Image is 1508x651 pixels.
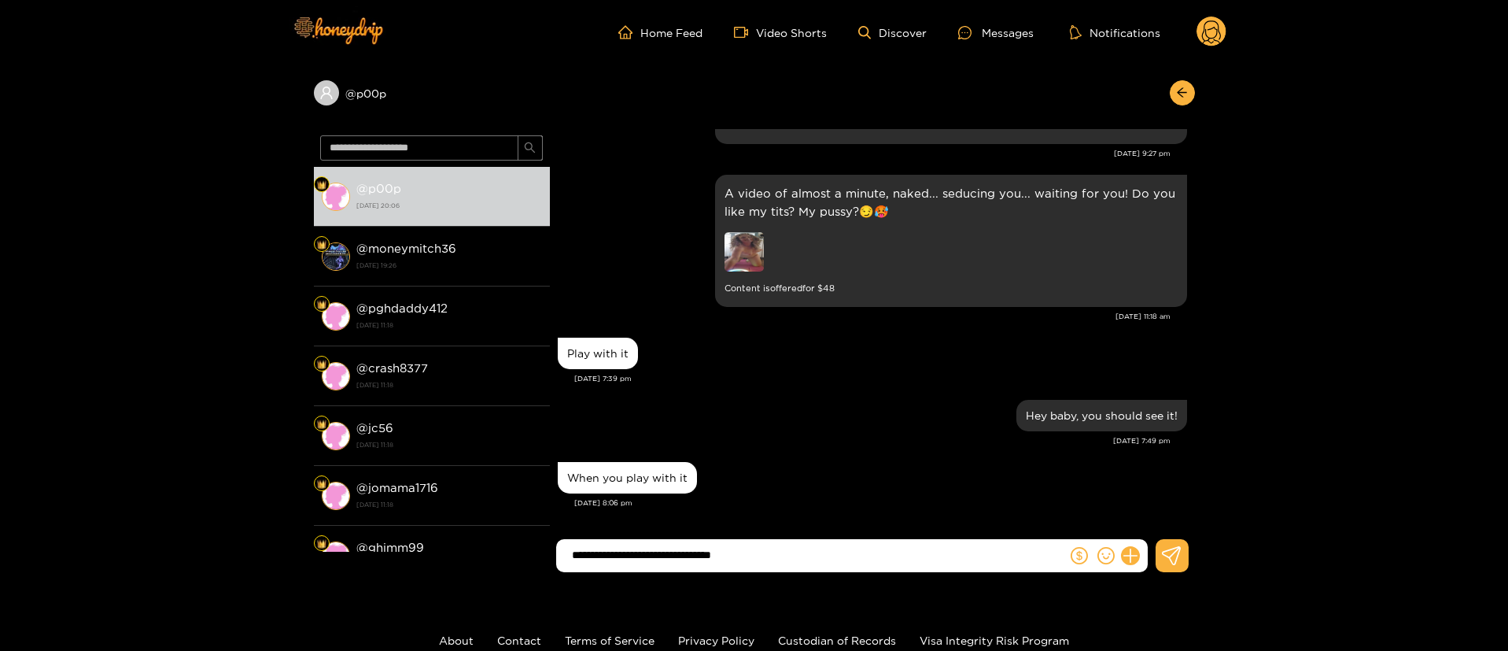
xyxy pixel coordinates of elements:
[920,634,1069,646] a: Visa Integrity Risk Program
[558,311,1171,322] div: [DATE] 11:18 am
[565,634,654,646] a: Terms of Service
[1176,87,1188,100] span: arrow-left
[558,462,697,494] div: Oct. 14, 8:06 pm
[558,338,638,369] div: Oct. 14, 7:39 pm
[1067,544,1091,568] button: dollar
[356,318,542,332] strong: [DATE] 11:18
[725,184,1178,220] p: A video of almost a minute, naked... seducing you... waiting for you! Do you like my tits? My pus...
[322,302,350,331] img: conversation
[524,142,536,155] span: search
[356,301,448,315] strong: @ pghdaddy412
[518,135,543,161] button: search
[558,435,1171,446] div: [DATE] 7:49 pm
[1026,409,1178,422] div: Hey baby, you should see it!
[558,148,1171,159] div: [DATE] 9:27 pm
[322,183,350,211] img: conversation
[356,497,542,512] strong: [DATE] 11:18
[356,541,424,554] strong: @ ghimm99
[1071,547,1088,564] span: dollar
[356,361,428,375] strong: @ crash8377
[314,80,550,105] div: @p00p
[356,182,401,195] strong: @ p00p
[1016,400,1187,431] div: Oct. 14, 7:49 pm
[317,180,326,190] img: Fan Level
[319,86,334,100] span: user
[725,232,764,272] img: preview
[734,25,827,39] a: Video Shorts
[497,634,541,646] a: Contact
[356,242,456,255] strong: @ moneymitch36
[356,438,542,452] strong: [DATE] 11:18
[567,347,629,360] div: Play with it
[356,258,542,272] strong: [DATE] 19:26
[574,373,1187,384] div: [DATE] 7:39 pm
[778,634,896,646] a: Custodian of Records
[317,420,326,429] img: Fan Level
[322,362,350,390] img: conversation
[356,378,542,392] strong: [DATE] 11:18
[356,198,542,213] strong: [DATE] 20:06
[439,634,474,646] a: About
[356,421,393,435] strong: @ jc56
[618,25,640,39] span: home
[317,300,326,309] img: Fan Level
[958,24,1034,42] div: Messages
[678,634,754,646] a: Privacy Policy
[317,360,326,369] img: Fan Level
[1170,80,1195,105] button: arrow-left
[322,482,350,510] img: conversation
[858,26,927,39] a: Discover
[322,422,350,450] img: conversation
[574,497,1187,509] div: [DATE] 8:06 pm
[356,481,438,494] strong: @ jomama1716
[322,542,350,570] img: conversation
[322,242,350,271] img: conversation
[567,472,688,484] div: When you play with it
[1097,547,1115,564] span: smile
[317,479,326,489] img: Fan Level
[1065,24,1165,40] button: Notifications
[618,25,702,39] a: Home Feed
[317,539,326,549] img: Fan Level
[715,175,1187,307] div: Oct. 14, 11:18 am
[734,25,756,39] span: video-camera
[317,240,326,250] img: Fan Level
[725,279,1178,298] small: Content is offered for $ 48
